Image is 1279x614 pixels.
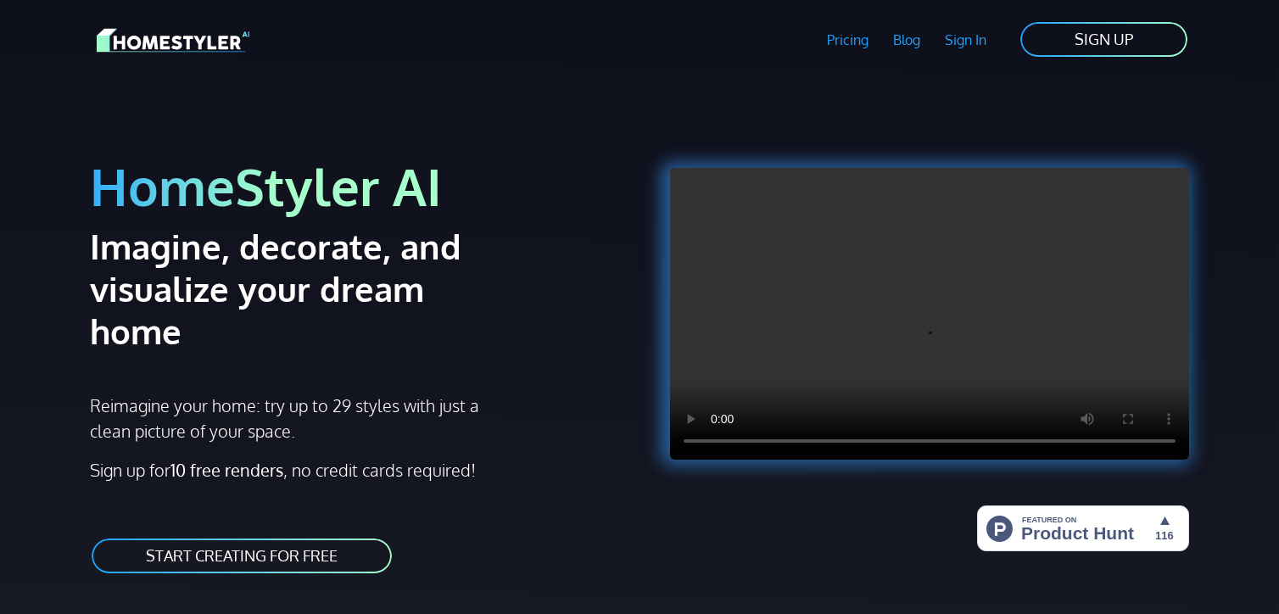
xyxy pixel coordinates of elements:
img: HomeStyler AI - Interior Design Made Easy: One Click to Your Dream Home | Product Hunt [977,505,1189,551]
a: Blog [880,20,932,59]
a: Pricing [815,20,881,59]
p: Sign up for , no credit cards required! [90,457,629,483]
p: Reimagine your home: try up to 29 styles with just a clean picture of your space. [90,393,494,444]
strong: 10 free renders [170,459,283,481]
img: HomeStyler AI logo [97,25,249,55]
h2: Imagine, decorate, and visualize your dream home [90,225,522,352]
h1: HomeStyler AI [90,154,629,218]
a: SIGN UP [1019,20,1189,59]
a: START CREATING FOR FREE [90,537,394,575]
a: Sign In [932,20,998,59]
